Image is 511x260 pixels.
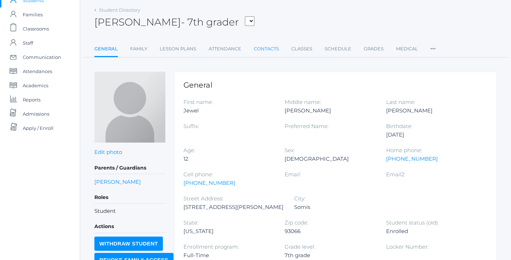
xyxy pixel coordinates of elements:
[386,123,412,129] label: Birthdate:
[94,162,165,174] h5: Parents / Guardians
[291,42,312,56] a: Classes
[364,42,384,56] a: Grades
[285,147,295,154] label: Sex:
[183,106,274,115] div: Jewel
[285,123,329,129] label: Preferred Name:
[183,243,239,250] label: Enrollment program:
[183,155,274,163] div: 12
[294,195,306,202] label: City:
[294,203,385,211] div: Somis
[386,99,415,105] label: Last name:
[386,227,477,236] div: Enrolled
[209,42,241,56] a: Attendance
[386,219,439,226] label: Student status (old):
[285,155,375,163] div: [DEMOGRAPHIC_DATA]
[183,147,195,154] label: Age:
[23,78,48,93] span: Academics
[386,171,405,178] label: Email2:
[94,192,165,204] h5: Roles
[23,36,33,50] span: Staff
[94,221,165,233] h5: Actions
[183,227,274,236] div: [US_STATE]
[183,81,488,89] h1: General
[386,243,429,250] label: Locker Number:
[254,42,279,56] a: Contacts
[94,17,254,28] h2: [PERSON_NAME]
[183,171,213,178] label: Cell phone:
[23,7,43,22] span: Families
[285,251,375,260] div: 7th grade
[285,227,375,236] div: 93066
[183,179,235,186] a: [PHONE_NUMBER]
[183,195,223,202] label: Street Address:
[285,99,321,105] label: Middle name:
[94,178,141,186] a: [PERSON_NAME]
[94,149,122,155] a: Edit photo
[386,147,422,154] label: Home phone:
[325,42,351,56] a: Schedule
[23,107,49,121] span: Admissions
[386,155,438,162] a: [PHONE_NUMBER]
[183,203,284,211] div: [STREET_ADDRESS][PERSON_NAME]
[23,22,49,36] span: Classrooms
[94,207,165,215] li: Student
[285,171,301,178] label: Email:
[396,42,418,56] a: Medical
[285,106,375,115] div: [PERSON_NAME]
[130,42,147,56] a: Family
[23,50,61,64] span: Communication
[183,123,199,129] label: Suffix:
[160,42,196,56] a: Lesson Plans
[23,64,52,78] span: Attendances
[183,99,213,105] label: First name:
[183,219,198,226] label: State:
[23,93,40,107] span: Reports
[386,106,477,115] div: [PERSON_NAME]
[386,131,477,139] div: [DATE]
[23,121,54,135] span: Apply / Enroll
[99,7,140,13] a: Student Directory
[94,237,163,251] input: Withdraw Student
[181,16,239,28] span: - 7th grader
[183,251,274,260] div: Full-Time
[285,219,308,226] label: Zip code:
[94,42,118,57] a: General
[94,72,165,143] img: Jewel Beaudry
[285,243,315,250] label: Grade level:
